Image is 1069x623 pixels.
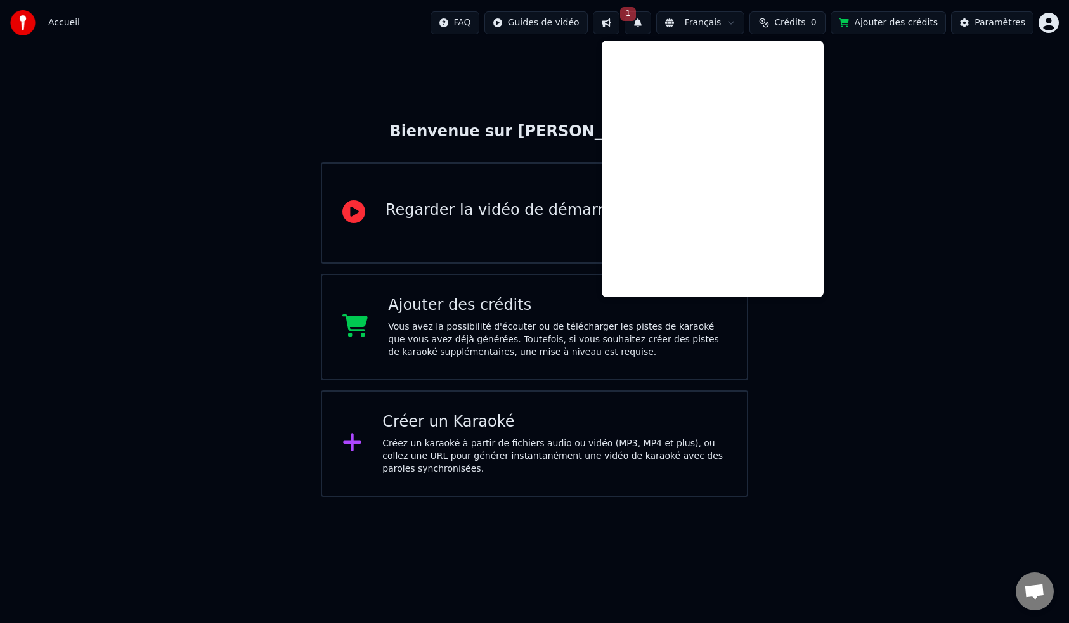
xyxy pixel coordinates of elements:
[1016,572,1054,610] a: Ouvrir le chat
[385,200,685,221] div: Regarder la vidéo de démarrage rapide
[484,11,588,34] button: Guides de vidéo
[831,11,946,34] button: Ajouter des crédits
[625,11,651,34] button: 1
[389,122,679,142] div: Bienvenue sur [PERSON_NAME]
[975,16,1025,29] div: Paramètres
[48,16,80,29] span: Accueil
[10,10,36,35] img: youka
[951,11,1033,34] button: Paramètres
[620,7,637,21] span: 1
[811,16,817,29] span: 0
[48,16,80,29] nav: breadcrumb
[382,437,727,475] div: Créez un karaoké à partir de fichiers audio ou vidéo (MP3, MP4 et plus), ou collez une URL pour g...
[388,295,727,316] div: Ajouter des crédits
[431,11,479,34] button: FAQ
[388,321,727,359] div: Vous avez la possibilité d'écouter ou de télécharger les pistes de karaoké que vous avez déjà gén...
[382,412,727,432] div: Créer un Karaoké
[774,16,805,29] span: Crédits
[749,11,826,34] button: Crédits0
